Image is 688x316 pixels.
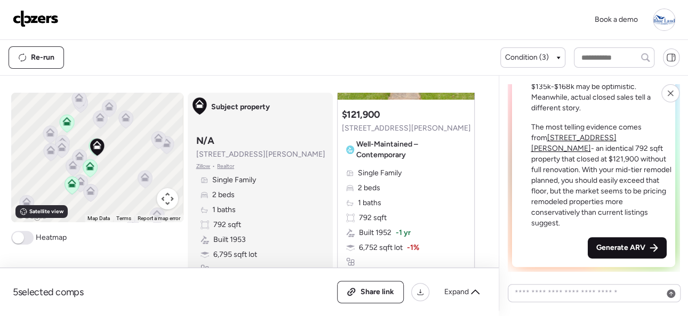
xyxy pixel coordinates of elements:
[361,287,394,297] span: Share link
[196,162,211,171] span: Zillow
[138,215,180,221] a: Report a map error
[444,287,469,297] span: Expand
[359,228,391,238] span: Built 1952
[358,168,402,179] span: Single Family
[211,102,270,112] span: Subject property
[595,15,638,24] span: Book a demo
[396,228,411,238] span: -1 yr
[505,52,549,63] span: Condition (3)
[13,10,59,27] img: Logo
[342,123,471,134] span: [STREET_ADDRESS][PERSON_NAME]
[212,190,235,200] span: 2 beds
[14,208,49,222] img: Google
[31,52,54,63] span: Re-run
[36,232,67,243] span: Heatmap
[116,215,131,221] a: Terms (opens in new tab)
[196,149,325,160] span: [STREET_ADDRESS][PERSON_NAME]
[358,198,381,208] span: 1 baths
[212,162,215,171] span: •
[213,249,257,260] span: 6,795 sqft lot
[407,242,419,253] span: -1%
[358,183,380,193] span: 2 beds
[212,175,256,185] span: Single Family
[13,286,84,298] span: 5 selected comps
[213,220,241,230] span: 792 sqft
[342,108,380,121] h3: $121,900
[29,207,63,216] span: Satellite view
[14,208,49,222] a: Open this area in Google Maps (opens a new window)
[359,213,387,223] span: 792 sqft
[157,188,178,209] button: Map camera controls
[531,122,673,229] p: The most telling evidence comes from - an identical 792 sqft property that closed at $121,900 wit...
[531,133,617,153] a: [STREET_ADDRESS][PERSON_NAME]
[196,134,214,147] h3: N/A
[356,139,466,160] span: Well-Maintained – Contemporary
[213,234,246,245] span: Built 1953
[212,205,236,215] span: 1 baths
[359,242,403,253] span: 6,752 sqft lot
[87,215,110,222] button: Map Data
[217,162,234,171] span: Realtor
[596,242,645,253] span: Generate ARV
